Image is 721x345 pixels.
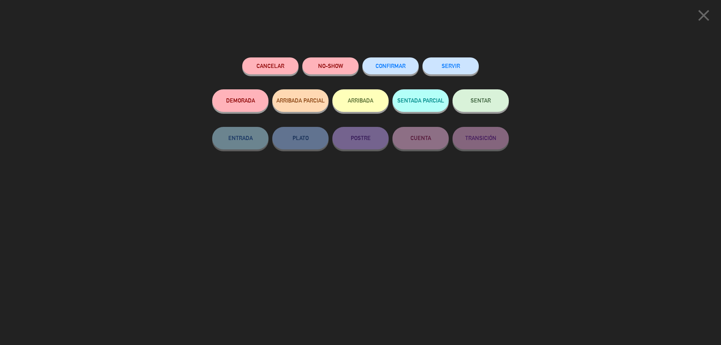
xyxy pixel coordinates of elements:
[362,57,419,74] button: CONFIRMAR
[471,97,491,104] span: SENTAR
[392,127,449,149] button: CUENTA
[276,97,325,104] span: ARRIBADA PARCIAL
[453,127,509,149] button: TRANSICIÓN
[242,57,299,74] button: Cancelar
[302,57,359,74] button: NO-SHOW
[272,127,329,149] button: PLATO
[332,89,389,112] button: ARRIBADA
[422,57,479,74] button: SERVIR
[212,127,268,149] button: ENTRADA
[376,63,406,69] span: CONFIRMAR
[392,89,449,112] button: SENTADA PARCIAL
[694,6,713,25] i: close
[272,89,329,112] button: ARRIBADA PARCIAL
[332,127,389,149] button: POSTRE
[692,6,715,28] button: close
[212,89,268,112] button: DEMORADA
[453,89,509,112] button: SENTAR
